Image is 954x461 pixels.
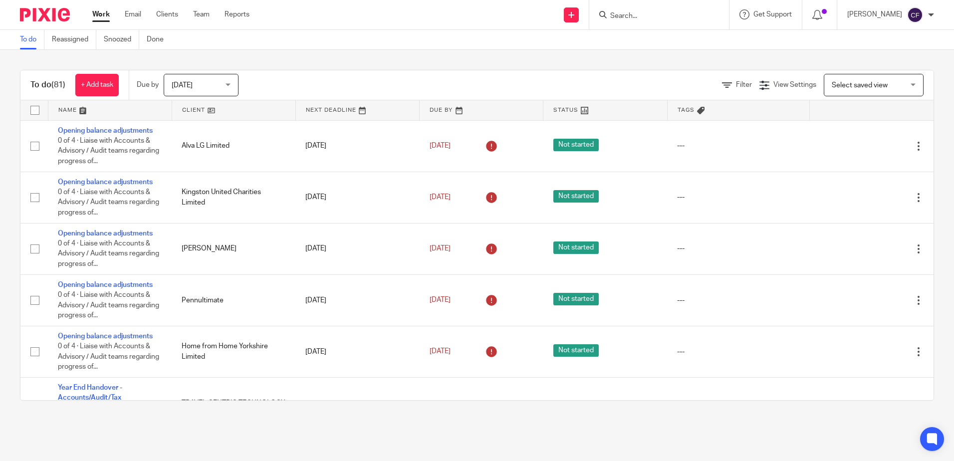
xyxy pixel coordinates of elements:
[58,127,153,134] a: Opening balance adjustments
[172,223,295,274] td: [PERSON_NAME]
[172,274,295,326] td: Pennultimate
[553,241,599,254] span: Not started
[678,107,695,113] span: Tags
[295,120,419,172] td: [DATE]
[907,7,923,23] img: svg%3E
[58,343,159,370] span: 0 of 4 · Liaise with Accounts & Advisory / Audit teams regarding progress of...
[172,326,295,377] td: Home from Home Yorkshire Limited
[58,384,122,401] a: Year End Handover - Accounts/Audit/Tax
[52,30,96,49] a: Reassigned
[58,291,159,319] span: 0 of 4 · Liaise with Accounts & Advisory / Audit teams regarding progress of...
[156,9,178,19] a: Clients
[677,295,800,305] div: ---
[295,377,419,439] td: [DATE]
[51,81,65,89] span: (81)
[295,326,419,377] td: [DATE]
[753,11,792,18] span: Get Support
[677,243,800,253] div: ---
[773,81,816,88] span: View Settings
[137,80,159,90] p: Due by
[553,190,599,203] span: Not started
[609,12,699,21] input: Search
[58,137,159,165] span: 0 of 4 · Liaise with Accounts & Advisory / Audit teams regarding progress of...
[295,172,419,223] td: [DATE]
[847,9,902,19] p: [PERSON_NAME]
[30,80,65,90] h1: To do
[225,9,249,19] a: Reports
[172,120,295,172] td: Alva LG Limited
[295,223,419,274] td: [DATE]
[58,189,159,216] span: 0 of 4 · Liaise with Accounts & Advisory / Audit teams regarding progress of...
[677,141,800,151] div: ---
[20,30,44,49] a: To do
[20,8,70,21] img: Pixie
[553,139,599,151] span: Not started
[193,9,210,19] a: Team
[430,245,451,252] span: [DATE]
[553,344,599,357] span: Not started
[430,348,451,355] span: [DATE]
[172,172,295,223] td: Kingston United Charities Limited
[58,230,153,237] a: Opening balance adjustments
[75,74,119,96] a: + Add task
[58,333,153,340] a: Opening balance adjustments
[172,377,295,439] td: TRAVEL CENTRIC TECHNOLOGY LTD
[58,179,153,186] a: Opening balance adjustments
[92,9,110,19] a: Work
[430,142,451,149] span: [DATE]
[104,30,139,49] a: Snoozed
[172,82,193,89] span: [DATE]
[295,274,419,326] td: [DATE]
[58,281,153,288] a: Opening balance adjustments
[430,194,451,201] span: [DATE]
[832,82,888,89] span: Select saved view
[125,9,141,19] a: Email
[677,192,800,202] div: ---
[736,81,752,88] span: Filter
[677,347,800,357] div: ---
[553,293,599,305] span: Not started
[430,296,451,303] span: [DATE]
[147,30,171,49] a: Done
[58,240,159,267] span: 0 of 4 · Liaise with Accounts & Advisory / Audit teams regarding progress of...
